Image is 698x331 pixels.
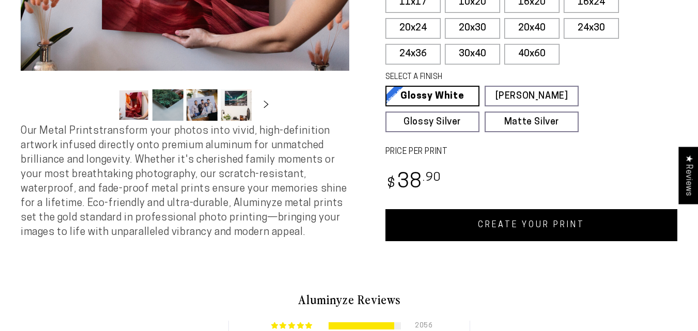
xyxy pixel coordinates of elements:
button: Load image 1 in gallery view [118,89,149,121]
button: Slide right [255,93,277,116]
label: 30x40 [445,44,500,65]
button: Load image 2 in gallery view [152,89,183,121]
a: Glossy White [385,86,479,106]
button: Load image 4 in gallery view [221,89,252,121]
label: 20x40 [504,18,560,39]
h2: Aluminyze Reviews [48,291,651,308]
sup: .90 [423,172,441,184]
button: Load image 3 in gallery view [187,89,218,121]
div: 91% (2056) reviews with 5 star rating [271,322,314,330]
span: Our Metal Prints transform your photos into vivid, high-definition artwork infused directly onto ... [21,126,347,238]
a: Matte Silver [485,112,579,132]
label: 20x30 [445,18,500,39]
a: CREATE YOUR PRINT [385,209,678,241]
button: Slide left [92,93,115,116]
label: 24x30 [564,18,619,39]
a: Glossy Silver [385,112,479,132]
label: 20x24 [385,18,441,39]
legend: SELECT A FINISH [385,72,557,83]
span: $ [387,177,396,191]
div: 2056 [415,322,427,329]
label: 40x60 [504,44,560,65]
a: [PERSON_NAME] [485,86,579,106]
label: 24x36 [385,44,441,65]
bdi: 38 [385,172,442,193]
label: PRICE PER PRINT [385,146,678,158]
div: Click to open Judge.me floating reviews tab [678,147,698,204]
